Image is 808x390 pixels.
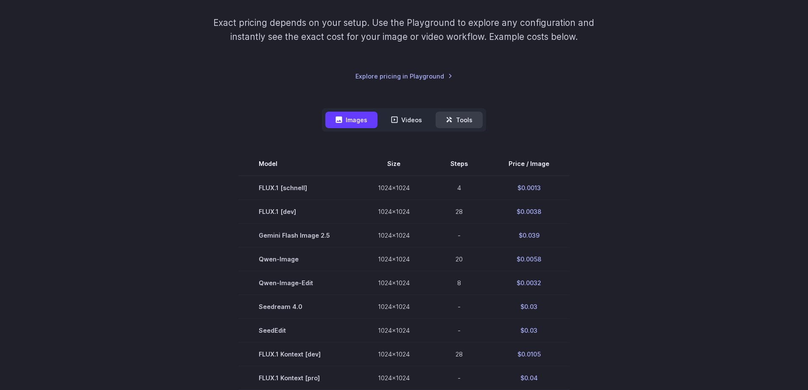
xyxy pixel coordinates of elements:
[197,16,610,44] p: Exact pricing depends on your setup. Use the Playground to explore any configuration and instantl...
[238,366,358,390] td: FLUX.1 Kontext [pro]
[358,295,430,319] td: 1024x1024
[488,247,570,271] td: $0.0058
[488,199,570,223] td: $0.0038
[488,176,570,200] td: $0.0013
[488,366,570,390] td: $0.04
[358,152,430,176] th: Size
[488,271,570,295] td: $0.0032
[430,223,488,247] td: -
[430,247,488,271] td: 20
[238,295,358,319] td: Seedream 4.0
[430,342,488,366] td: 28
[358,342,430,366] td: 1024x1024
[488,295,570,319] td: $0.03
[325,112,377,128] button: Images
[358,247,430,271] td: 1024x1024
[430,176,488,200] td: 4
[381,112,432,128] button: Videos
[238,247,358,271] td: Qwen-Image
[238,342,358,366] td: FLUX.1 Kontext [dev]
[430,152,488,176] th: Steps
[238,271,358,295] td: Qwen-Image-Edit
[355,71,453,81] a: Explore pricing in Playground
[430,271,488,295] td: 8
[430,366,488,390] td: -
[358,271,430,295] td: 1024x1024
[358,366,430,390] td: 1024x1024
[238,176,358,200] td: FLUX.1 [schnell]
[358,199,430,223] td: 1024x1024
[430,199,488,223] td: 28
[436,112,483,128] button: Tools
[430,319,488,342] td: -
[488,342,570,366] td: $0.0105
[488,152,570,176] th: Price / Image
[238,199,358,223] td: FLUX.1 [dev]
[488,319,570,342] td: $0.03
[430,295,488,319] td: -
[259,230,337,240] span: Gemini Flash Image 2.5
[238,319,358,342] td: SeedEdit
[358,176,430,200] td: 1024x1024
[358,223,430,247] td: 1024x1024
[238,152,358,176] th: Model
[488,223,570,247] td: $0.039
[358,319,430,342] td: 1024x1024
